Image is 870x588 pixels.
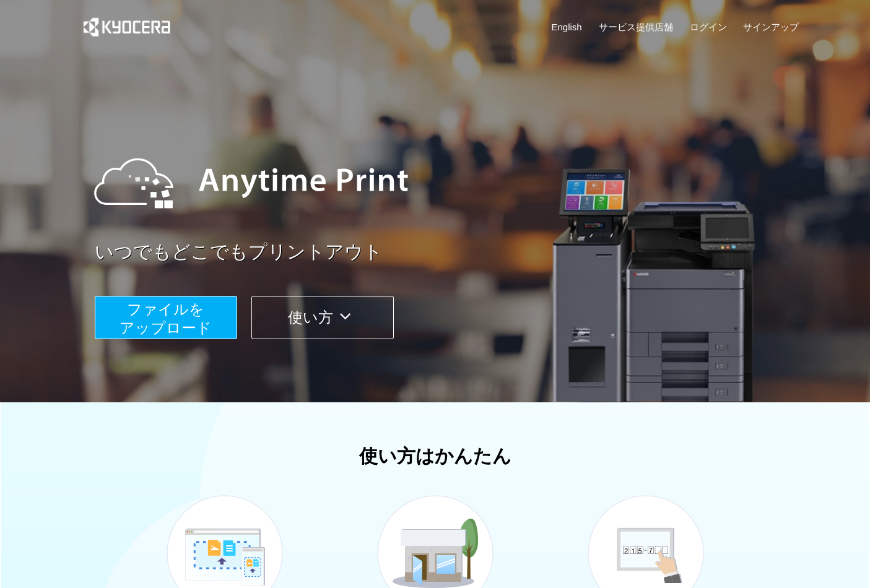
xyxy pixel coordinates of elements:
span: ファイルを ​​アップロード [120,301,212,336]
a: ログイン [690,20,727,33]
a: いつでもどこでもプリントアウト [95,239,807,266]
a: English [552,20,582,33]
button: 使い方 [251,296,394,339]
a: サインアップ [743,20,799,33]
a: サービス提供店舗 [599,20,673,33]
button: ファイルを​​アップロード [95,296,237,339]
